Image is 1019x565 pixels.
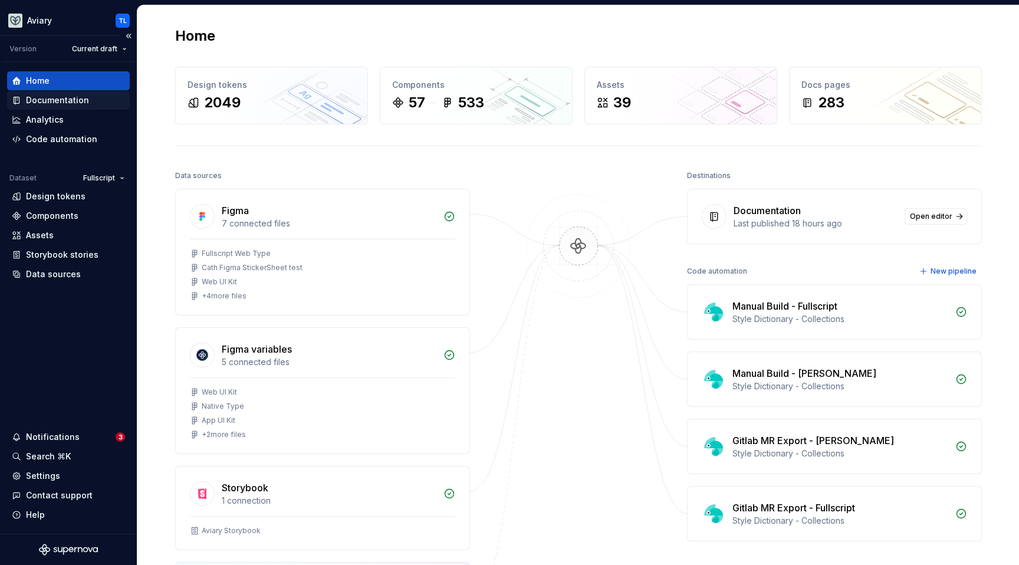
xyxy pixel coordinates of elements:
[175,189,470,316] a: Figma7 connected filesFullscript Web TypeCath Figma StickerSheet testWeb UI Kit+4more files
[7,91,130,110] a: Documentation
[175,327,470,454] a: Figma variables5 connected filesWeb UI KitNative TypeApp UI Kit+2more files
[26,451,71,462] div: Search ⌘K
[392,79,560,91] div: Components
[175,466,470,550] a: Storybook1 connectionAviary Storybook
[687,263,747,280] div: Code automation
[204,93,241,112] div: 2049
[202,263,303,272] div: Cath Figma StickerSheet test
[222,342,292,356] div: Figma variables
[910,212,952,221] span: Open editor
[7,187,130,206] a: Design tokens
[8,14,22,28] img: 256e2c79-9abd-4d59-8978-03feab5a3943.png
[732,433,894,448] div: Gitlab MR Export - [PERSON_NAME]
[188,79,356,91] div: Design tokens
[732,299,837,313] div: Manual Build - Fullscript
[175,67,368,124] a: Design tokens2049
[734,218,898,229] div: Last published 18 hours ago
[222,356,436,368] div: 5 connected files
[7,245,130,264] a: Storybook stories
[222,203,249,218] div: Figma
[175,27,215,45] h2: Home
[732,380,948,392] div: Style Dictionary - Collections
[613,93,631,112] div: 39
[26,210,78,222] div: Components
[732,515,948,527] div: Style Dictionary - Collections
[202,249,271,258] div: Fullscript Web Type
[67,41,132,57] button: Current draft
[7,265,130,284] a: Data sources
[202,402,244,411] div: Native Type
[7,71,130,90] a: Home
[687,167,731,184] div: Destinations
[7,505,130,524] button: Help
[26,509,45,521] div: Help
[26,75,50,87] div: Home
[905,208,967,225] a: Open editor
[222,495,436,507] div: 1 connection
[9,173,37,183] div: Dataset
[931,267,977,276] span: New pipeline
[409,93,425,112] div: 57
[202,430,246,439] div: + 2 more files
[818,93,844,112] div: 283
[26,114,64,126] div: Analytics
[78,170,130,186] button: Fullscript
[83,173,115,183] span: Fullscript
[7,110,130,129] a: Analytics
[39,544,98,556] svg: Supernova Logo
[2,8,134,33] button: AviaryTL
[7,428,130,446] button: Notifications3
[732,366,876,380] div: Manual Build - [PERSON_NAME]
[7,486,130,505] button: Contact support
[801,79,969,91] div: Docs pages
[7,447,130,466] button: Search ⌘K
[916,263,982,280] button: New pipeline
[732,448,948,459] div: Style Dictionary - Collections
[732,501,855,515] div: Gitlab MR Export - Fullscript
[734,203,801,218] div: Documentation
[202,526,261,536] div: Aviary Storybook
[175,167,222,184] div: Data sources
[26,133,97,145] div: Code automation
[202,291,246,301] div: + 4 more files
[7,467,130,485] a: Settings
[584,67,777,124] a: Assets39
[116,432,125,442] span: 3
[732,313,948,325] div: Style Dictionary - Collections
[26,431,80,443] div: Notifications
[9,44,37,54] div: Version
[222,218,436,229] div: 7 connected files
[202,277,237,287] div: Web UI Kit
[597,79,765,91] div: Assets
[202,387,237,397] div: Web UI Kit
[26,490,93,501] div: Contact support
[380,67,573,124] a: Components57533
[26,268,81,280] div: Data sources
[789,67,982,124] a: Docs pages283
[72,44,117,54] span: Current draft
[202,416,235,425] div: App UI Kit
[27,15,52,27] div: Aviary
[458,93,484,112] div: 533
[26,229,54,241] div: Assets
[26,249,98,261] div: Storybook stories
[222,481,268,495] div: Storybook
[119,16,127,25] div: TL
[7,226,130,245] a: Assets
[7,206,130,225] a: Components
[26,470,60,482] div: Settings
[26,94,89,106] div: Documentation
[120,28,137,44] button: Collapse sidebar
[7,130,130,149] a: Code automation
[26,190,86,202] div: Design tokens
